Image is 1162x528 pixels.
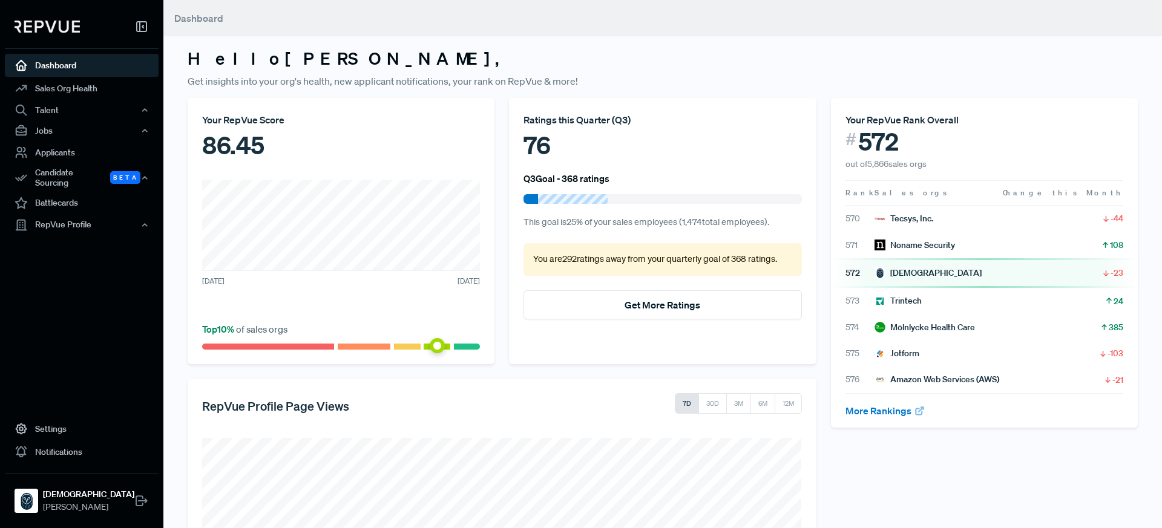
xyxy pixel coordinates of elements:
[5,192,159,215] a: Battlecards
[845,158,927,169] span: out of 5,866 sales orgs
[875,295,922,307] div: Trintech
[1114,295,1123,307] span: 24
[1111,212,1123,224] span: -44
[845,267,875,279] span: 572
[875,239,955,252] div: Noname Security
[675,393,699,414] button: 7D
[726,393,751,414] button: 3M
[15,21,80,33] img: RepVue
[1111,267,1123,279] span: -23
[524,216,801,229] p: This goal is 25 % of your sales employees ( 1,474 total employees).
[458,276,480,287] span: [DATE]
[875,187,949,198] span: Sales orgs
[845,373,875,386] span: 576
[875,321,975,334] div: Mölnlycke Health Care
[845,347,875,360] span: 575
[1003,187,1123,198] span: Change this Month
[775,393,802,414] button: 12M
[533,253,792,266] p: You are 292 ratings away from your quarterly goal of 368 ratings .
[698,393,727,414] button: 30D
[43,488,134,501] strong: [DEMOGRAPHIC_DATA]
[524,173,609,184] h6: Q3 Goal - 368 ratings
[875,267,885,278] img: Samsara
[524,290,801,319] button: Get More Ratings
[845,127,856,152] span: #
[875,348,885,359] img: Jotform
[845,295,875,307] span: 573
[750,393,775,414] button: 6M
[875,212,933,225] div: Tecsys, Inc.
[188,48,1138,69] h3: Hello [PERSON_NAME] ,
[875,347,919,360] div: Jotform
[202,276,225,287] span: [DATE]
[1112,374,1123,386] span: -21
[875,373,999,386] div: Amazon Web Services (AWS)
[5,141,159,164] a: Applicants
[5,100,159,120] button: Talent
[845,321,875,334] span: 574
[202,323,287,335] span: of sales orgs
[875,240,885,250] img: Noname Security
[174,12,223,24] span: Dashboard
[1108,347,1123,359] span: -103
[875,374,885,385] img: Amazon Web Services (AWS)
[875,296,885,307] img: Trintech
[5,164,159,192] div: Candidate Sourcing
[202,112,480,127] div: Your RepVue Score
[845,114,959,126] span: Your RepVue Rank Overall
[17,491,36,510] img: Samsara
[5,120,159,141] button: Jobs
[845,187,875,198] span: Rank
[875,213,885,224] img: Tecsys, Inc.
[202,323,236,335] span: Top 10 %
[524,112,801,127] div: Ratings this Quarter ( Q3 )
[875,322,885,333] img: Mölnlycke Health Care
[43,501,134,513] span: [PERSON_NAME]
[845,212,875,225] span: 570
[5,473,159,518] a: Samsara[DEMOGRAPHIC_DATA][PERSON_NAME]
[845,405,925,417] a: More Rankings
[5,417,159,440] a: Settings
[1109,321,1123,333] span: 385
[1110,239,1123,251] span: 108
[845,239,875,252] span: 571
[5,164,159,192] button: Candidate Sourcing Beta
[110,171,140,184] span: Beta
[858,127,899,156] span: 572
[524,127,801,163] div: 76
[202,127,480,163] div: 86.45
[5,440,159,463] a: Notifications
[5,77,159,100] a: Sales Org Health
[875,267,982,279] div: [DEMOGRAPHIC_DATA]
[188,74,1138,88] p: Get insights into your org's health, new applicant notifications, your rank on RepVue & more!
[5,54,159,77] a: Dashboard
[5,215,159,235] button: RepVue Profile
[202,399,349,413] h5: RepVue Profile Page Views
